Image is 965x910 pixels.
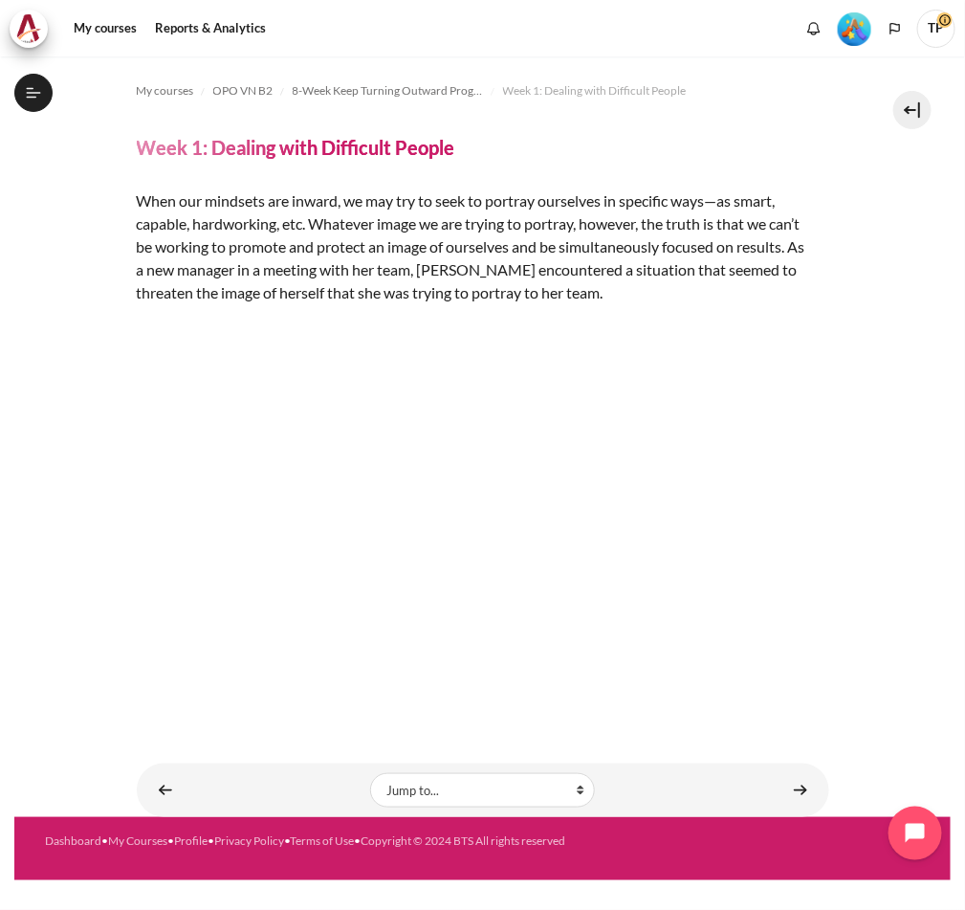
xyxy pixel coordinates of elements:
[293,82,484,100] span: 8-Week Keep Turning Outward Program
[503,82,687,100] span: Week 1: Dealing with Difficult People
[151,333,815,706] iframe: WEEK 1 - Dealing With Difficult People _Sustainment Videos _ Kansas City Police Depatment _ Chip ...
[781,771,820,809] a: Week 2: Results Over Image ►
[361,833,565,848] a: Copyright © 2024 BTS All rights reserved
[290,833,354,848] a: Terms of Use
[214,833,284,848] a: Privacy Policy
[838,11,871,46] div: Level #5
[917,10,955,48] a: User menu
[45,832,920,850] div: • • • • •
[830,11,879,46] a: Level #5
[137,79,194,102] a: My courses
[293,79,484,102] a: 8-Week Keep Turning Outward Program
[213,82,274,100] span: OPO VN B2
[503,79,687,102] a: Week 1: Dealing with Difficult People
[45,833,101,848] a: Dashboard
[137,135,455,160] h4: Week 1: Dealing with Difficult People
[137,76,829,106] nav: Navigation bar
[10,10,57,48] a: Architeck Architeck
[917,10,955,48] span: TP
[137,189,806,304] p: When our mindsets are inward, we may try to seek to portray ourselves in specific ways—as smart, ...
[800,14,828,43] div: Show notification window with no new notifications
[14,56,951,817] section: Content
[108,833,167,848] a: My Courses
[67,10,143,48] a: My courses
[15,14,42,43] img: Architeck
[213,79,274,102] a: OPO VN B2
[137,82,194,100] span: My courses
[881,14,910,43] button: Languages
[174,833,208,848] a: Profile
[148,10,273,48] a: Reports & Analytics
[146,771,185,809] a: ◄ Download Keep Turning Outward Guide
[838,12,871,46] img: Level #5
